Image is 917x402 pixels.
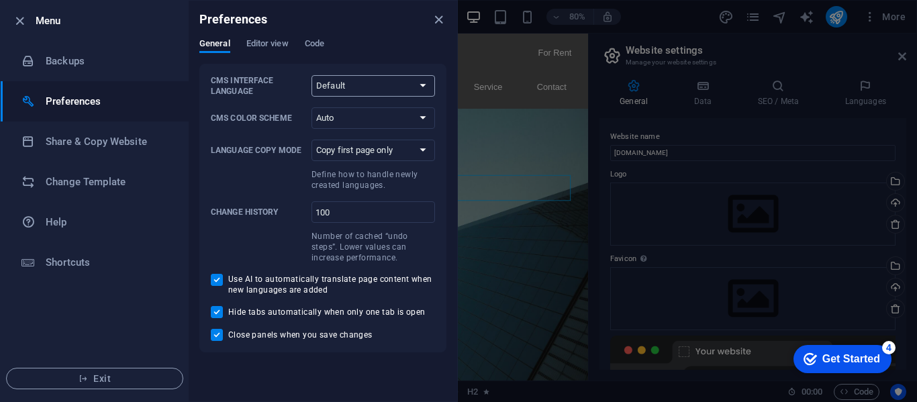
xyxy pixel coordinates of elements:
p: Number of cached “undo steps”. Lower values can increase performance. [311,231,435,263]
span: Close panels when you save changes [228,330,373,340]
input: Change historyNumber of cached “undo steps”. Lower values can increase performance. [311,201,435,223]
div: Preferences [199,38,446,64]
span: Exit [17,373,172,384]
h6: Shortcuts [46,254,170,270]
select: CMS Color Scheme [311,107,435,129]
h6: Help [46,214,170,230]
p: CMS Interface Language [211,75,306,97]
span: Hide tabs automatically when only one tab is open [228,307,426,317]
h6: Menu [36,13,178,29]
button: Exit [6,368,183,389]
div: 4 [99,3,113,16]
select: CMS Interface Language [311,75,435,97]
select: Language Copy ModeDefine how to handle newly created languages. [311,140,435,161]
span: General [199,36,230,54]
p: Define how to handle newly created languages. [311,169,435,191]
div: Get Started 4 items remaining, 20% complete [11,7,109,35]
button: close [430,11,446,28]
span: Use AI to automatically translate page content when new languages are added [228,274,435,295]
p: Change history [211,207,306,217]
a: Help [1,202,189,242]
div: For Rent [594,11,657,38]
h6: Preferences [46,93,170,109]
p: CMS Color Scheme [211,113,306,123]
span: Editor view [246,36,289,54]
div: Get Started [40,15,97,27]
h6: Backups [46,53,170,69]
p: Language Copy Mode [211,145,306,156]
h6: Change Template [46,174,170,190]
span: Code [305,36,324,54]
h6: Share & Copy Website [46,134,170,150]
h6: Preferences [199,11,268,28]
